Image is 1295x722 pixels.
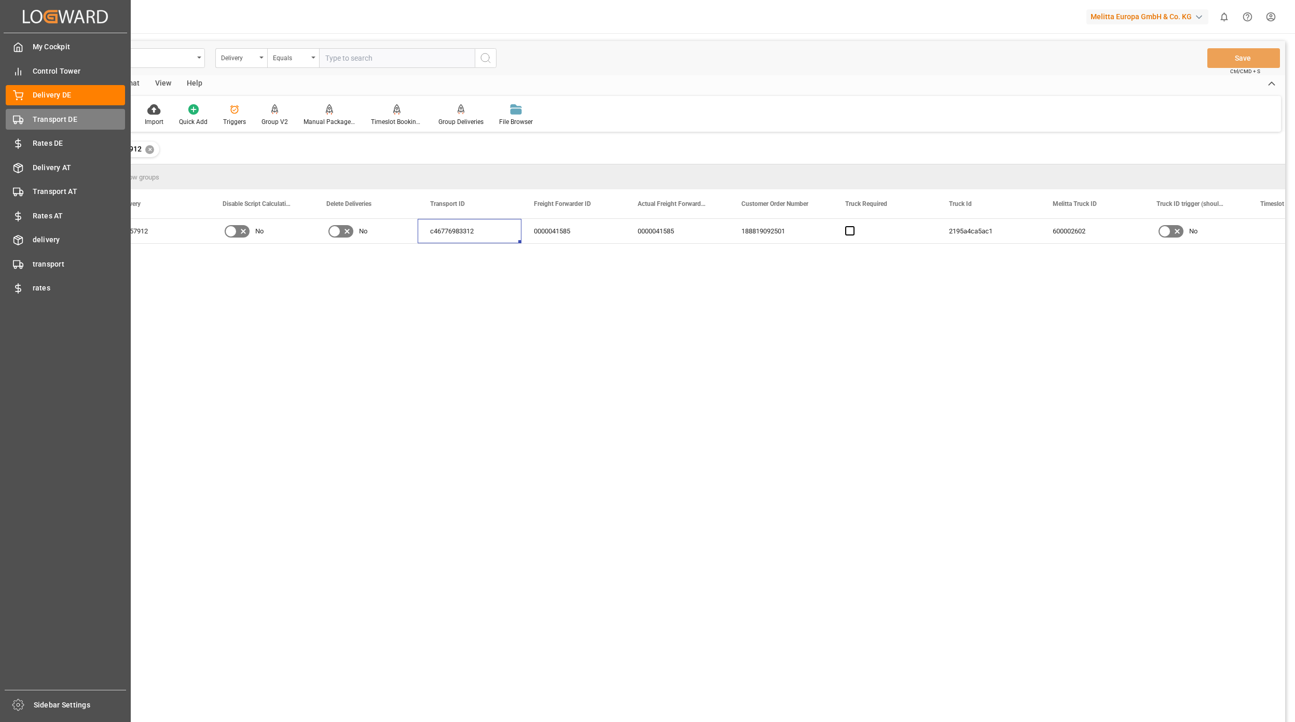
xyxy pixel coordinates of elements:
[1230,67,1260,75] span: Ctrl/CMD + S
[106,219,210,243] div: 92557912
[6,133,125,154] a: Rates DE
[33,186,126,197] span: Transport AT
[33,41,126,52] span: My Cockpit
[255,219,264,243] span: No
[33,283,126,294] span: rates
[33,66,126,77] span: Control Tower
[319,48,475,68] input: Type to search
[326,200,371,207] span: Delete Deliveries
[6,278,125,298] a: rates
[6,157,125,177] a: Delivery AT
[34,700,127,711] span: Sidebar Settings
[1213,5,1236,29] button: show 0 new notifications
[6,205,125,226] a: Rates AT
[145,145,154,154] div: ✕
[33,259,126,270] span: transport
[6,109,125,129] a: Transport DE
[741,200,808,207] span: Customer Order Number
[147,75,179,93] div: View
[304,117,355,127] div: Manual Package TypeDetermination
[1040,219,1144,243] div: 600002602
[33,211,126,221] span: Rates AT
[521,219,625,243] div: 0000041585
[625,219,729,243] div: 0000041585
[418,219,521,243] div: c46776983312
[845,200,887,207] span: Truck Required
[273,51,308,63] div: Equals
[6,254,125,274] a: transport
[6,182,125,202] a: Transport AT
[33,162,126,173] span: Delivery AT
[359,219,367,243] span: No
[534,200,591,207] span: Freight Forwarder ID
[179,117,208,127] div: Quick Add
[6,61,125,81] a: Control Tower
[267,48,319,68] button: open menu
[261,117,288,127] div: Group V2
[499,117,533,127] div: File Browser
[1086,9,1208,24] div: Melitta Europa GmbH & Co. KG
[221,51,256,63] div: Delivery
[1156,200,1226,207] span: Truck ID trigger (should be deleted in the future)
[179,75,210,93] div: Help
[33,90,126,101] span: Delivery DE
[729,219,833,243] div: 188819092501
[6,85,125,105] a: Delivery DE
[223,200,292,207] span: Disable Script Calculations
[33,138,126,149] span: Rates DE
[475,48,497,68] button: search button
[638,200,707,207] span: Actual Freight Forwarder ID
[223,117,246,127] div: Triggers
[33,114,126,125] span: Transport DE
[1189,219,1197,243] span: No
[33,234,126,245] span: delivery
[6,37,125,57] a: My Cockpit
[949,200,972,207] span: Truck Id
[371,117,423,127] div: Timeslot Booking Report
[1207,48,1280,68] button: Save
[936,219,1040,243] div: 2195a4ca5ac1
[215,48,267,68] button: open menu
[1086,7,1213,26] button: Melitta Europa GmbH & Co. KG
[6,230,125,250] a: delivery
[1236,5,1259,29] button: Help Center
[438,117,484,127] div: Group Deliveries
[1053,200,1097,207] span: Melitta Truck ID
[145,117,163,127] div: Import
[430,200,465,207] span: Transport ID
